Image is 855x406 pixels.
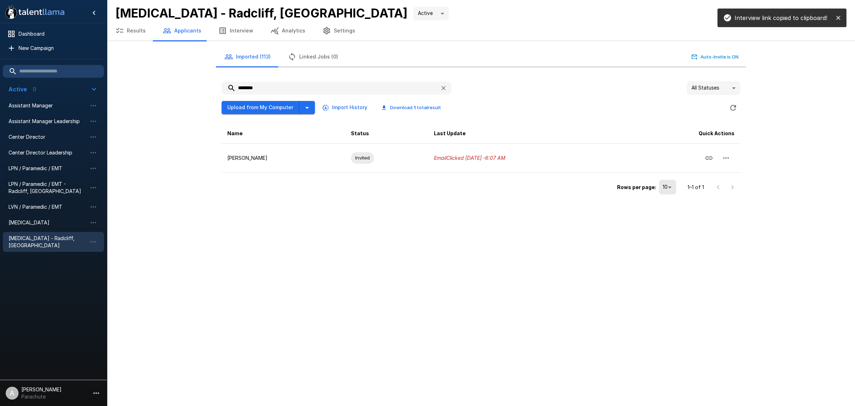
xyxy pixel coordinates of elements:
p: [PERSON_NAME] [227,154,340,162]
button: Download 1 totalresult [376,102,447,113]
button: Applicants [154,21,210,41]
b: 1 [414,105,416,110]
div: Active [413,7,449,20]
th: Name [222,123,345,144]
button: Results [107,21,154,41]
button: Interview [210,21,262,41]
div: All Statuses [687,81,740,95]
button: Imported (113) [216,47,279,67]
button: Analytics [262,21,314,41]
i: Email Clicked [DATE] - 6:07 AM [434,155,506,161]
div: 10 [659,180,676,194]
button: Linked Jobs (0) [279,47,347,67]
p: Interview link copied to clipboard! [735,14,827,22]
button: Upload from My Computer [222,101,299,114]
th: Last Update [428,123,627,144]
span: Invited [351,154,374,161]
button: Settings [314,21,364,41]
span: Copy Interview Link [700,154,717,160]
th: Quick Actions [627,123,740,144]
button: close [833,12,844,23]
p: 1–1 of 1 [688,184,704,191]
button: Auto-Invite is ON [690,51,740,62]
button: Import History [321,101,370,114]
th: Status [345,123,428,144]
button: Refreshing... [726,101,740,115]
p: Rows per page: [617,184,656,191]
b: [MEDICAL_DATA] - Radcliff, [GEOGRAPHIC_DATA] [115,6,408,20]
